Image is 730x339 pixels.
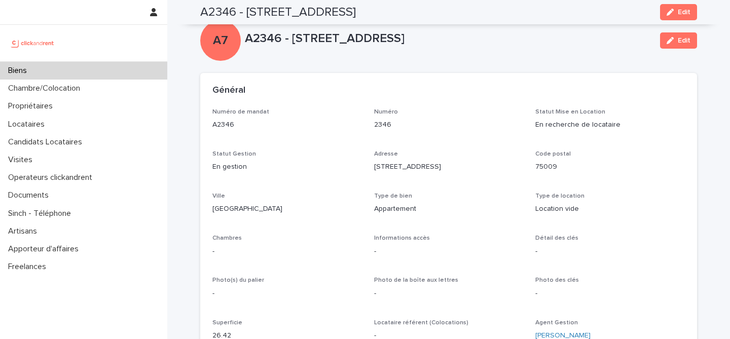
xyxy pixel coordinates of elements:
[212,85,245,96] h2: Général
[4,227,45,236] p: Artisans
[374,204,524,214] p: Appartement
[374,193,412,199] span: Type de bien
[212,120,362,130] p: A2346
[200,5,356,20] h2: A2346 - [STREET_ADDRESS]
[212,193,225,199] span: Ville
[4,101,61,111] p: Propriétaires
[4,262,54,272] p: Freelances
[4,209,79,218] p: Sinch - Téléphone
[660,32,697,49] button: Edit
[374,277,458,283] span: Photo de la boîte aux lettres
[535,235,578,241] span: Détail des clés
[374,162,524,172] p: [STREET_ADDRESS]
[212,162,362,172] p: En gestion
[535,151,571,157] span: Code postal
[535,193,585,199] span: Type de location
[374,235,430,241] span: Informations accès
[535,109,605,115] span: Statut Mise en Location
[4,244,87,254] p: Apporteur d'affaires
[212,288,362,299] p: -
[535,288,685,299] p: -
[660,4,697,20] button: Edit
[535,246,685,257] p: -
[374,320,468,326] span: Locataire référent (Colocations)
[4,66,35,76] p: Biens
[4,84,88,93] p: Chambre/Colocation
[374,151,398,157] span: Adresse
[374,109,398,115] span: Numéro
[4,120,53,129] p: Locataires
[212,204,362,214] p: [GEOGRAPHIC_DATA]
[4,191,57,200] p: Documents
[212,109,269,115] span: Numéro de mandat
[4,155,41,165] p: Visites
[678,9,690,16] span: Edit
[374,288,524,299] p: -
[4,173,100,182] p: Operateurs clickandrent
[4,137,90,147] p: Candidats Locataires
[212,277,264,283] span: Photo(s) du palier
[374,246,524,257] p: -
[535,162,685,172] p: 75009
[535,320,578,326] span: Agent Gestion
[535,277,579,283] span: Photo des clés
[212,235,242,241] span: Chambres
[212,320,242,326] span: Superficie
[535,120,685,130] p: En recherche de locataire
[212,151,256,157] span: Statut Gestion
[212,246,362,257] p: -
[245,31,652,46] p: A2346 - [STREET_ADDRESS]
[678,37,690,44] span: Edit
[374,120,524,130] p: 2346
[535,204,685,214] p: Location vide
[8,33,57,53] img: UCB0brd3T0yccxBKYDjQ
